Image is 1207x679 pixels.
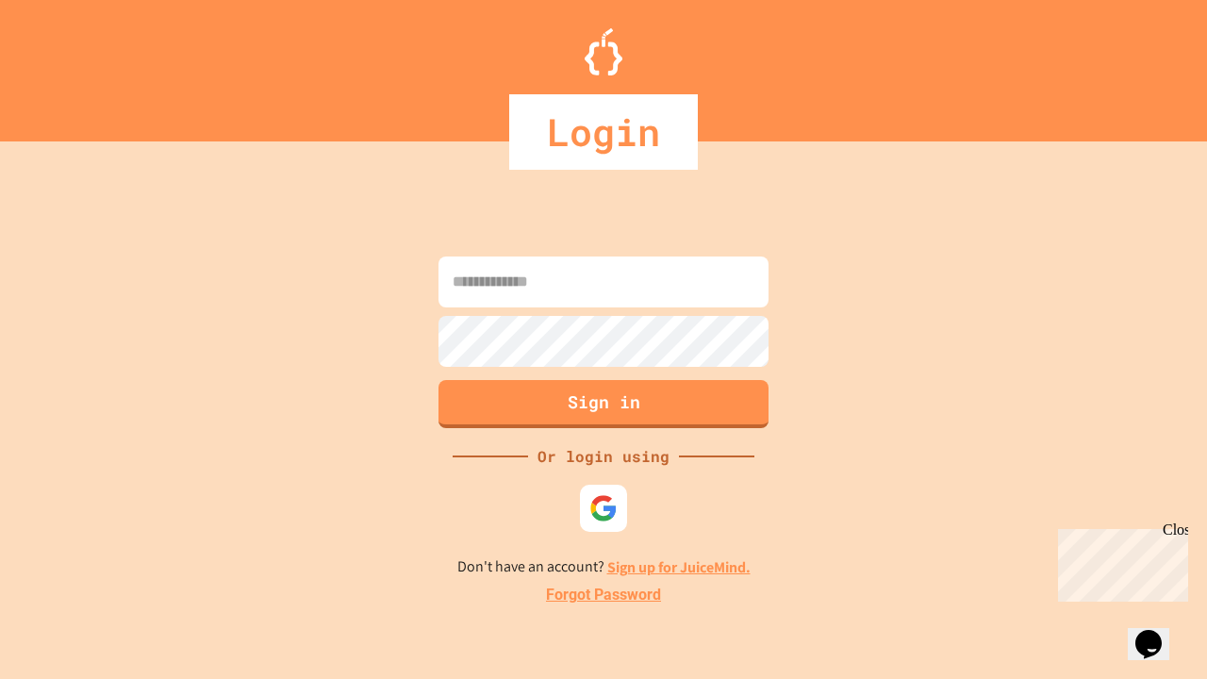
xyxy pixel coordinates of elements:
div: Or login using [528,445,679,468]
button: Sign in [438,380,769,428]
a: Forgot Password [546,584,661,606]
img: google-icon.svg [589,494,618,522]
p: Don't have an account? [457,555,751,579]
iframe: chat widget [1128,604,1188,660]
a: Sign up for JuiceMind. [607,557,751,577]
iframe: chat widget [1050,522,1188,602]
img: Logo.svg [585,28,622,75]
div: Login [509,94,698,170]
div: Chat with us now!Close [8,8,130,120]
